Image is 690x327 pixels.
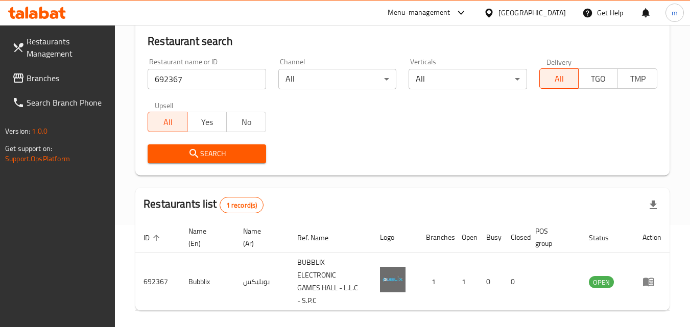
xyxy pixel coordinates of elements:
[622,71,653,86] span: TMP
[135,222,670,311] table: enhanced table
[144,232,163,244] span: ID
[148,34,657,49] h2: Restaurant search
[478,222,503,253] th: Busy
[5,142,52,155] span: Get support on:
[388,7,450,19] div: Menu-management
[27,35,107,60] span: Restaurants Management
[454,222,478,253] th: Open
[539,68,579,89] button: All
[148,69,266,89] input: Search for restaurant name or ID..
[418,222,454,253] th: Branches
[27,72,107,84] span: Branches
[278,69,396,89] div: All
[155,102,174,109] label: Upsell
[226,112,266,132] button: No
[589,276,614,288] div: OPEN
[478,253,503,311] td: 0
[156,147,257,160] span: Search
[32,124,47,138] span: 1.0.0
[220,200,264,210] span: 1 record(s)
[148,112,187,132] button: All
[144,196,264,213] h2: Restaurants list
[544,71,575,86] span: All
[27,96,107,109] span: Search Branch Phone
[578,68,618,89] button: TGO
[187,112,227,132] button: Yes
[634,222,670,253] th: Action
[4,90,115,115] a: Search Branch Phone
[498,7,566,18] div: [GEOGRAPHIC_DATA]
[5,124,30,138] span: Version:
[243,225,277,249] span: Name (Ar)
[535,225,568,249] span: POS group
[546,58,572,65] label: Delivery
[372,222,418,253] th: Logo
[5,152,70,165] a: Support.OpsPlatform
[148,144,266,163] button: Search
[617,68,657,89] button: TMP
[4,66,115,90] a: Branches
[589,276,614,288] span: OPEN
[503,253,527,311] td: 0
[231,115,262,130] span: No
[454,253,478,311] td: 1
[583,71,614,86] span: TGO
[180,253,235,311] td: Bubblix
[672,7,678,18] span: m
[188,225,223,249] span: Name (En)
[152,115,183,130] span: All
[643,275,661,288] div: Menu
[409,69,527,89] div: All
[418,253,454,311] td: 1
[297,232,342,244] span: Ref. Name
[503,222,527,253] th: Closed
[220,197,264,213] div: Total records count
[380,267,406,292] img: Bubblix
[589,232,622,244] span: Status
[289,253,372,311] td: BUBBLIX ELECTRONIC GAMES HALL - L.L.C - S.P.C
[4,29,115,66] a: Restaurants Management
[235,253,289,311] td: بوبليكس
[641,193,665,217] div: Export file
[192,115,223,130] span: Yes
[135,253,180,311] td: 692367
